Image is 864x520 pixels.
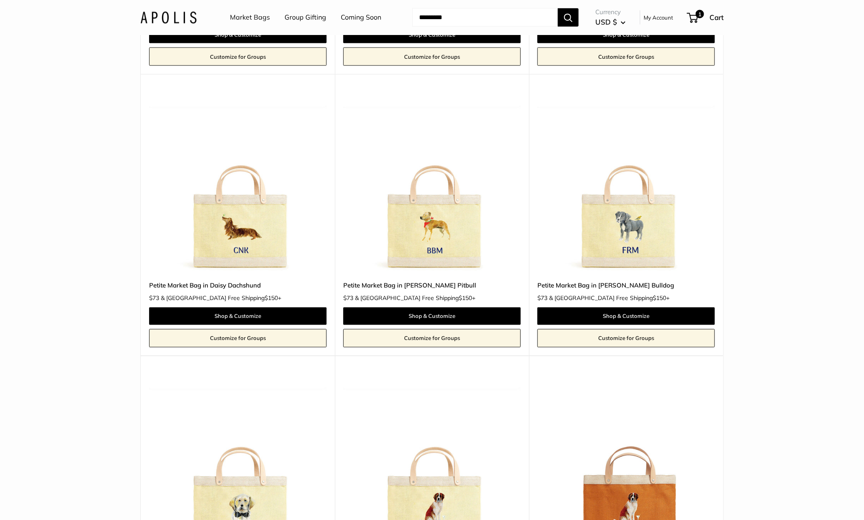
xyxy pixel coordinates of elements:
a: Customize for Groups [537,47,715,66]
a: Petite Market Bag in Daisy Grey BulldogPetite Market Bag in Daisy Grey Bulldog [537,95,715,272]
span: $150 [459,295,472,302]
button: USD $ [595,15,626,29]
a: Petite Market Bag in [PERSON_NAME] Pitbull [343,281,521,290]
a: Petite Market Bag in Daisy Golden PitbullPetite Market Bag in Daisy Golden Pitbull [343,95,521,272]
iframe: Sign Up via Text for Offers [7,488,89,513]
span: $73 [343,295,353,302]
a: My Account [644,12,673,22]
span: & [GEOGRAPHIC_DATA] Free Shipping + [549,295,669,301]
span: Currency [595,6,626,18]
a: Petite Market Bag in Daisy Dachshunddescription_The artist's desk in Ventura CA [149,95,327,272]
span: USD $ [595,17,617,26]
span: $150 [653,295,666,302]
input: Search... [412,8,558,27]
a: Petite Market Bag in Daisy Dachshund [149,281,327,290]
span: & [GEOGRAPHIC_DATA] Free Shipping + [161,295,281,301]
a: Market Bags [230,11,270,24]
a: 1 Cart [688,11,724,24]
img: Petite Market Bag in Daisy Dachshund [149,95,327,272]
button: Search [558,8,579,27]
span: $73 [537,295,547,302]
img: Apolis [140,11,197,23]
img: Petite Market Bag in Daisy Grey Bulldog [537,95,715,272]
a: Customize for Groups [149,47,327,66]
span: & [GEOGRAPHIC_DATA] Free Shipping + [355,295,475,301]
a: Group Gifting [285,11,326,24]
a: Coming Soon [341,11,381,24]
a: Shop & Customize [343,307,521,325]
a: Customize for Groups [343,329,521,347]
img: Petite Market Bag in Daisy Golden Pitbull [343,95,521,272]
span: Cart [709,13,724,22]
span: $150 [265,295,278,302]
a: Petite Market Bag in [PERSON_NAME] Bulldog [537,281,715,290]
a: Shop & Customize [537,307,715,325]
a: Customize for Groups [149,329,327,347]
a: Customize for Groups [537,329,715,347]
span: $73 [149,295,159,302]
a: Customize for Groups [343,47,521,66]
a: Shop & Customize [149,307,327,325]
span: 1 [696,10,704,18]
